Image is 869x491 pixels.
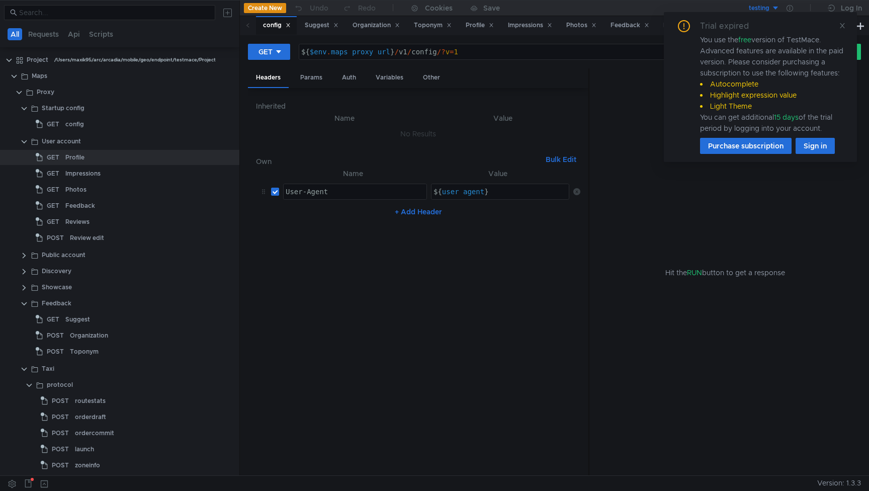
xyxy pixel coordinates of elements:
button: Undo [286,1,335,16]
div: Feedback [42,296,71,311]
div: Log In [841,2,862,14]
div: Redo [358,2,376,14]
div: orderdraft [75,410,106,425]
button: GET [248,44,290,60]
span: GET [47,117,59,132]
div: Trial expired [700,20,761,32]
li: Light Theme [700,101,845,112]
div: Impressions [65,166,101,181]
div: Impressions [508,20,552,31]
div: Startup config [42,101,84,116]
span: GET [47,166,59,181]
span: POST [52,442,69,457]
div: You use the version of TestMace. Advanced features are available in the paid version. Please cons... [700,34,845,134]
span: free [738,35,751,44]
div: Project [27,52,48,67]
th: Value [427,168,569,180]
span: GET [47,214,59,229]
div: protocol [47,377,73,392]
span: GET [47,312,59,327]
div: Photos [65,182,86,197]
span: 15 days [774,113,799,122]
button: Redo [335,1,383,16]
span: POST [52,458,69,473]
span: POST [47,344,64,359]
button: All [8,28,22,40]
span: GET [47,182,59,197]
th: Name [279,168,427,180]
button: Bulk Edit [542,153,580,166]
span: GET [47,198,59,213]
div: Organization [70,328,108,343]
div: Photos [566,20,596,31]
span: Hit the button to get a response [665,267,785,278]
input: Search... [19,7,209,18]
div: Suggest [305,20,338,31]
div: routestats [75,393,106,408]
div: Profile [466,20,494,31]
li: Autocomplete [700,78,845,90]
span: POST [52,393,69,408]
div: GET [258,46,273,57]
div: Feedback [611,20,649,31]
div: zoneinfo [75,458,100,473]
span: GET [47,150,59,165]
div: launch [75,442,94,457]
span: POST [52,410,69,425]
div: Toponym [70,344,99,359]
button: Purchase subscription [700,138,792,154]
div: Maps [32,68,47,84]
div: Taxi [42,361,54,376]
div: Headers [248,68,289,88]
div: ordercommit [75,426,114,441]
div: Profile [65,150,84,165]
span: Version: 1.3.3 [817,476,861,490]
div: Auth [334,68,364,87]
div: Discovery [42,264,71,279]
div: nearestzone [75,474,111,489]
div: testing [749,4,769,13]
span: RUN [687,268,702,277]
div: Showcase [42,280,72,295]
button: Requests [25,28,62,40]
div: Suggest [65,312,90,327]
div: Cookies [425,2,453,14]
div: Organization [353,20,400,31]
button: + Add Header [391,206,446,218]
div: Undo [310,2,328,14]
h6: Inherited [256,100,580,112]
span: POST [47,230,64,245]
div: Public account [42,248,85,263]
div: Toponym [414,20,452,31]
div: Feedback [65,198,95,213]
div: config [263,20,291,31]
div: User account [42,134,81,149]
h6: Own [256,155,542,168]
button: Sign in [796,138,835,154]
div: Proxy [37,85,54,100]
th: Value [425,112,580,124]
div: Other [415,68,448,87]
div: Params [292,68,330,87]
li: Highlight expression value [700,90,845,101]
div: Review edit [70,230,104,245]
button: Api [65,28,83,40]
span: POST [52,426,69,441]
th: Name [264,112,425,124]
button: Create New [244,3,286,13]
nz-embed-empty: No Results [400,129,436,138]
div: config [65,117,84,132]
div: Save [483,5,500,12]
div: /Users/maxik95/arc/arcadia/mobile/geo/endpoint/testmace/Project [54,52,216,67]
div: Variables [368,68,411,87]
button: Scripts [86,28,116,40]
div: Reviews [65,214,90,229]
div: You can get additional of the trial period by logging into your account. [700,112,845,134]
span: POST [47,328,64,343]
span: POST [52,474,69,489]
